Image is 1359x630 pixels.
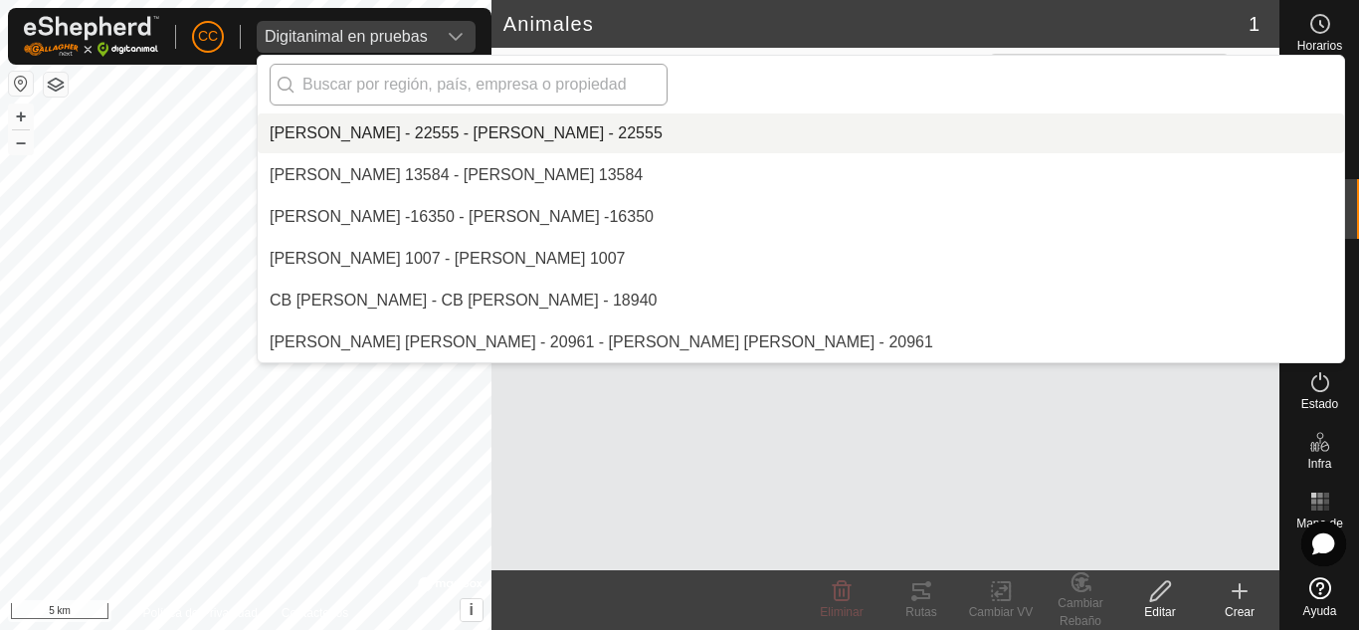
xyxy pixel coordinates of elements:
span: Horarios [1297,40,1342,52]
div: CB [PERSON_NAME] - CB [PERSON_NAME] - 18940 [270,289,657,313]
div: Digitanimal en pruebas [265,29,428,45]
span: i [470,601,474,618]
span: 1 [1249,9,1260,39]
span: Estado [1301,398,1338,410]
a: Contáctenos [282,604,348,622]
div: dropdown trigger [436,21,476,53]
div: [PERSON_NAME] 13584 - [PERSON_NAME] 13584 [270,163,643,187]
div: [PERSON_NAME] 1007 - [PERSON_NAME] 1007 [270,247,625,271]
li: CB Julio Otaola - 18940 [258,281,1344,320]
div: [PERSON_NAME] [PERSON_NAME] - 20961 - [PERSON_NAME] [PERSON_NAME] - 20961 [270,330,933,354]
li: Carmen Ayneto Puisac 1007 [258,239,1344,279]
a: Ayuda [1280,569,1359,625]
div: Cambiar Rebaño [1041,594,1120,630]
button: – [9,130,33,154]
input: Buscar por región, país, empresa o propiedad [270,64,668,105]
span: Eliminar [820,605,863,619]
button: Restablecer Mapa [9,72,33,96]
img: Logo Gallagher [24,16,159,57]
span: Digitanimal en pruebas [257,21,436,53]
div: Editar [1120,603,1200,621]
span: Mapa de Calor [1285,518,1354,541]
button: + [9,105,33,128]
li: Carlos Lopez Martin -16350 [258,197,1344,237]
div: Cambiar VV [961,603,1041,621]
button: Capas del Mapa [44,73,68,97]
div: Rutas [881,603,961,621]
span: CC [198,26,218,47]
div: Crear [1200,603,1279,621]
button: i [461,599,483,621]
li: Carlos Ferreira Sanchez - 22555 [258,113,1344,153]
div: [PERSON_NAME] - 22555 - [PERSON_NAME] - 22555 [270,121,663,145]
a: Política de Privacidad [142,604,257,622]
span: Ayuda [1303,605,1337,617]
li: Carlos Ibanez Fernandez 13584 [258,155,1344,195]
h2: Animales [503,12,1249,36]
span: Infra [1307,458,1331,470]
li: Cesar Iglesias Sainz Maza - 20961 [258,322,1344,362]
div: [PERSON_NAME] -16350 - [PERSON_NAME] -16350 [270,205,654,229]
